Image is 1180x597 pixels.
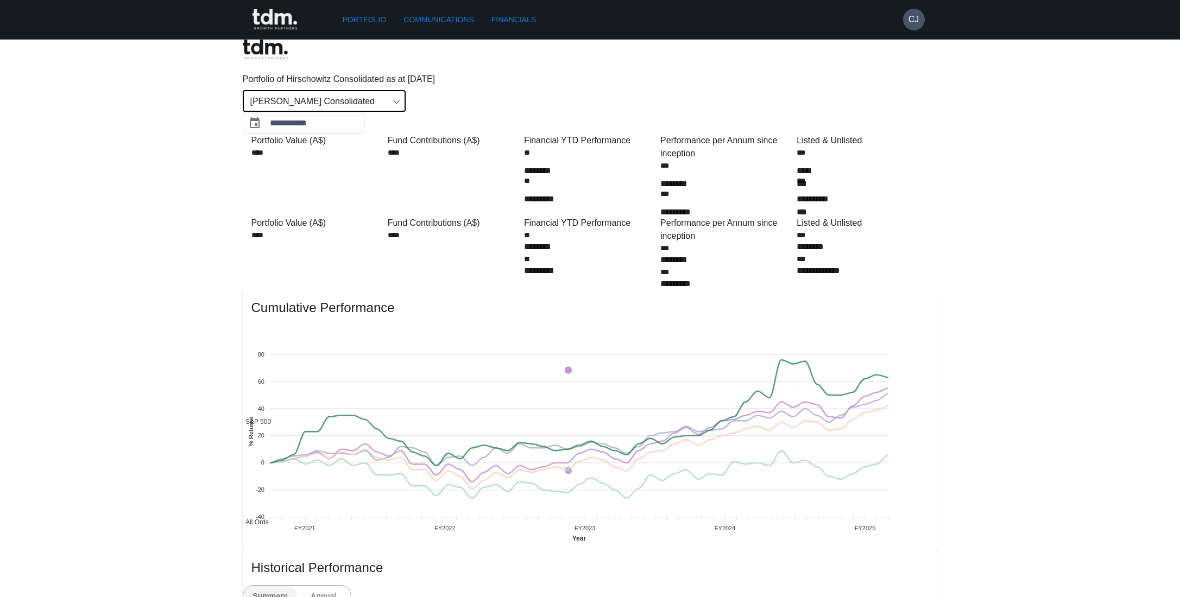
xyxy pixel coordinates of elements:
[256,514,264,520] tspan: -40
[903,9,925,30] button: CJ
[237,518,269,526] span: All Ords
[251,299,929,316] span: Cumulative Performance
[243,73,938,86] p: Portfolio of Hirschowitz Consolidated as at [DATE]
[388,217,520,230] div: Fund Contributions (A$)
[908,13,919,26] h6: CJ
[660,134,792,160] div: Performance per Annum since inception
[524,134,656,147] div: Financial YTD Performance
[524,217,656,230] div: Financial YTD Performance
[575,525,596,531] tspan: FY2023
[256,487,264,493] tspan: -20
[247,417,254,446] text: % Returns
[338,10,391,30] a: Portfolio
[243,90,406,112] div: [PERSON_NAME] Consolidated
[855,525,876,531] tspan: FY2025
[257,405,264,412] tspan: 40
[487,10,540,30] a: Financials
[257,433,264,439] tspan: 20
[797,134,929,147] div: Listed & Unlisted
[388,134,520,147] div: Fund Contributions (A$)
[244,112,266,134] button: Choose date, selected date is Aug 31, 2025
[257,378,264,385] tspan: 60
[251,559,929,576] span: Historical Performance
[257,351,264,358] tspan: 80
[715,525,736,531] tspan: FY2024
[434,525,456,531] tspan: FY2022
[294,525,315,531] tspan: FY2021
[237,418,271,425] span: S&P 500
[797,217,929,230] div: Listed & Unlisted
[660,217,792,243] div: Performance per Annum since inception
[399,10,478,30] a: Communications
[261,460,264,466] tspan: 0
[572,535,586,542] text: Year
[251,134,383,147] div: Portfolio Value (A$)
[251,217,383,230] div: Portfolio Value (A$)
